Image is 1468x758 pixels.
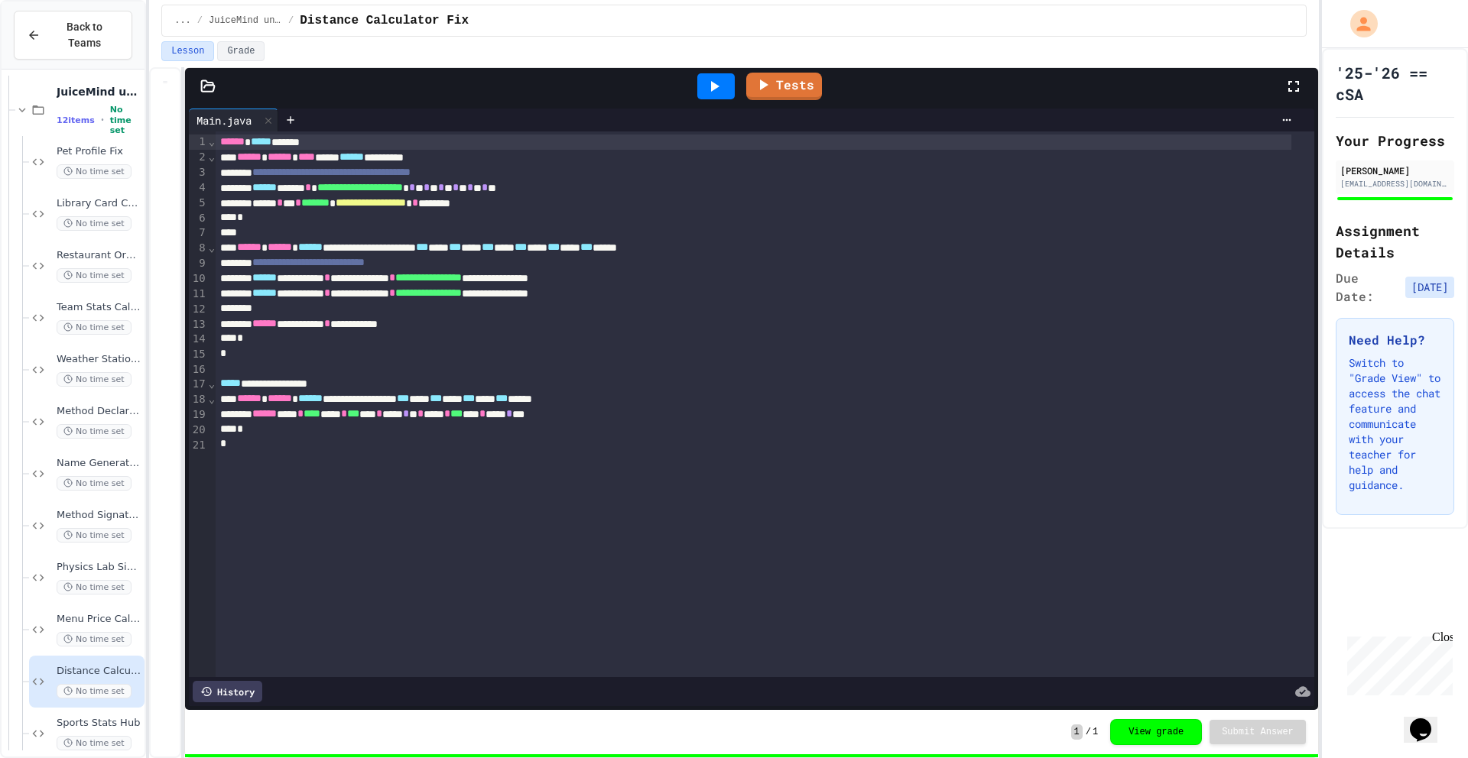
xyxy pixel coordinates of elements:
[189,109,278,131] div: Main.java
[1349,355,1441,493] p: Switch to "Grade View" to access the chat feature and communicate with your teacher for help and ...
[208,151,216,163] span: Fold line
[189,241,208,256] div: 8
[101,114,104,126] span: •
[57,115,95,125] span: 12 items
[189,407,208,423] div: 19
[189,302,208,317] div: 12
[1404,697,1453,743] iframe: chat widget
[110,105,141,135] span: No time set
[189,332,208,347] div: 14
[57,197,141,210] span: Library Card Creator
[189,225,208,241] div: 7
[57,216,132,231] span: No time set
[1341,630,1453,695] iframe: chat widget
[1336,269,1399,306] span: Due Date:
[288,15,294,27] span: /
[217,41,265,61] button: Grade
[208,241,216,254] span: Fold line
[57,528,132,543] span: No time set
[189,112,259,128] div: Main.java
[57,509,141,522] span: Method Signature Fixer
[57,268,132,283] span: No time set
[193,681,262,702] div: History
[1222,726,1294,738] span: Submit Answer
[1349,331,1441,349] h3: Need Help?
[57,372,132,387] span: No time set
[189,392,208,407] div: 18
[197,15,203,27] span: /
[57,476,132,491] span: No time set
[1405,277,1454,298] span: [DATE]
[189,134,208,150] div: 1
[1340,164,1450,177] div: [PERSON_NAME]
[300,11,469,30] span: Distance Calculator Fix
[189,150,208,165] div: 2
[189,256,208,271] div: 9
[174,15,191,27] span: ...
[189,377,208,392] div: 17
[189,287,208,302] div: 11
[1093,726,1098,738] span: 1
[1210,720,1306,744] button: Submit Answer
[57,145,141,158] span: Pet Profile Fix
[57,632,132,646] span: No time set
[189,423,208,438] div: 20
[1336,130,1454,151] h2: Your Progress
[1086,726,1091,738] span: /
[57,424,132,439] span: No time set
[189,180,208,196] div: 4
[208,135,216,147] span: Fold line
[189,165,208,180] div: 3
[189,362,208,377] div: 16
[189,317,208,332] div: 13
[57,164,132,179] span: No time set
[57,613,141,626] span: Menu Price Calculator
[57,561,141,574] span: Physics Lab Simulator
[1336,62,1454,105] h1: '25-'26 == cSA
[57,665,141,678] span: Distance Calculator Fix
[14,11,132,60] button: Back to Teams
[1336,220,1454,263] h2: Assignment Details
[189,271,208,287] div: 10
[6,6,106,97] div: Chat with us now!Close
[57,249,141,262] span: Restaurant Order System
[57,684,132,698] span: No time set
[57,320,132,335] span: No time set
[50,19,119,51] span: Back to Teams
[189,347,208,362] div: 15
[57,717,141,730] span: Sports Stats Hub
[57,301,141,314] span: Team Stats Calculator
[209,15,282,27] span: JuiceMind unit1AddEx = new JuiceMind();
[208,393,216,405] span: Fold line
[208,377,216,390] span: Fold line
[1340,178,1450,189] div: [EMAIL_ADDRESS][DOMAIN_NAME]
[57,353,141,366] span: Weather Station Debugger
[1334,6,1382,41] div: My Account
[189,211,208,226] div: 6
[746,73,822,100] a: Tests
[189,196,208,211] div: 5
[57,405,141,418] span: Method Declaration Helper
[57,580,132,594] span: No time set
[57,736,132,750] span: No time set
[1110,719,1202,745] button: View grade
[57,85,141,99] span: JuiceMind unit1AddEx = new JuiceMind();
[161,41,214,61] button: Lesson
[57,457,141,470] span: Name Generator Tool
[189,438,208,453] div: 21
[1071,724,1083,740] span: 1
